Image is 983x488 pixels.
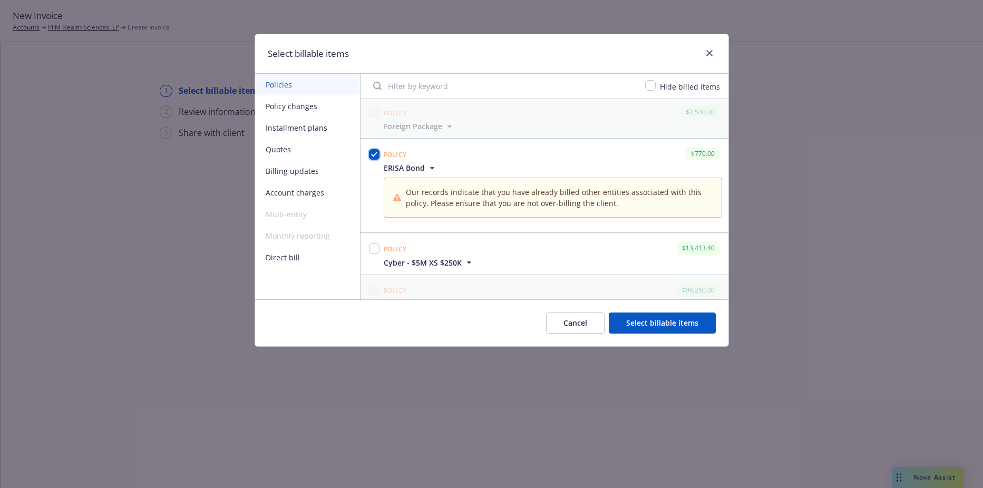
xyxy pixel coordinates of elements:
span: General Partnership Liability - $5M XS $350K [384,299,544,310]
div: $96,250.00 [677,284,720,297]
h1: Select billable items [268,47,349,61]
a: close [703,47,716,60]
button: Policies [255,74,360,95]
span: Policy [384,109,407,118]
button: Quotes [255,139,360,160]
span: Policy$2,500.00Foreign Package [361,97,728,138]
div: $2,500.00 [680,105,720,119]
span: Policy [384,286,407,295]
button: Account charges [255,182,360,203]
input: Filter by keyword [367,75,639,96]
button: Policy changes [255,95,360,117]
button: Cancel [546,313,605,334]
span: Monthly reporting [255,225,360,247]
button: Cyber - $5M XS $250K [384,257,474,268]
button: Installment plans [255,117,360,139]
span: Multi-entity [255,203,360,225]
span: Hide billed items [660,82,720,92]
span: Cyber - $5M XS $250K [384,257,462,268]
span: Policy [384,150,407,159]
span: Policy [384,245,407,253]
span: Policy$96,250.00General Partnership Liability - $5M XS $350K [361,275,728,316]
button: Billing updates [255,160,360,182]
div: $13,413.40 [677,241,720,255]
button: Select billable items [609,313,716,334]
span: Foreign Package [384,121,442,132]
button: Foreign Package [384,121,455,132]
button: General Partnership Liability - $5M XS $350K [384,299,557,310]
span: Our records indicate that you have already billed other entities associated with this policy. Ple... [406,187,713,209]
button: Direct bill [255,247,360,268]
div: $770.00 [686,147,720,160]
button: ERISA Bond [384,162,722,173]
span: ERISA Bond [384,162,425,173]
